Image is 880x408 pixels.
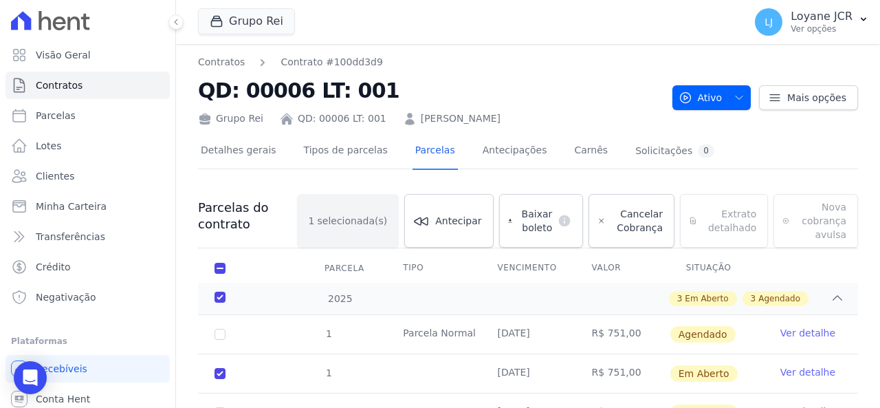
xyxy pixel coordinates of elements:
[435,214,481,228] span: Antecipar
[318,214,388,228] span: selecionada(s)
[5,193,170,220] a: Minha Carteira
[780,326,835,340] a: Ver detalhe
[670,365,738,382] span: Em Aberto
[787,91,846,105] span: Mais opções
[481,354,575,393] td: [DATE]
[791,23,852,34] p: Ver opções
[685,292,728,305] span: Em Aberto
[324,367,332,378] span: 1
[309,214,315,228] span: 1
[481,315,575,354] td: [DATE]
[575,315,670,354] td: R$ 751,00
[751,292,756,305] span: 3
[5,162,170,190] a: Clientes
[780,365,835,379] a: Ver detalhe
[588,194,674,248] a: Cancelar Cobrança
[758,292,800,305] span: Agendado
[214,329,225,340] input: default
[5,72,170,99] a: Contratos
[11,333,164,350] div: Plataformas
[5,102,170,129] a: Parcelas
[480,133,550,170] a: Antecipações
[198,55,383,69] nav: Breadcrumb
[421,111,500,126] a: [PERSON_NAME]
[386,254,481,283] th: Tipo
[5,132,170,160] a: Lotes
[36,109,76,122] span: Parcelas
[308,255,381,282] div: Parcela
[36,169,74,183] span: Clientes
[36,230,105,244] span: Transferências
[698,144,714,158] div: 0
[280,55,382,69] a: Contrato #100dd3d9
[672,85,751,110] button: Ativo
[214,368,225,379] input: default
[635,144,714,158] div: Solicitações
[36,200,107,213] span: Minha Carteira
[759,85,858,110] a: Mais opções
[36,260,71,274] span: Crédito
[412,133,458,170] a: Parcelas
[198,8,295,34] button: Grupo Rei
[14,361,47,394] div: Open Intercom Messenger
[386,315,481,354] td: Parcela Normal
[744,3,880,41] button: LJ Loyane JCR Ver opções
[404,194,493,248] a: Antecipar
[36,290,96,304] span: Negativação
[670,326,736,343] span: Agendado
[198,55,661,69] nav: Breadcrumb
[198,111,263,126] div: Grupo Rei
[198,75,661,106] h2: QD: 00006 LT: 001
[36,48,91,62] span: Visão Geral
[301,133,390,170] a: Tipos de parcelas
[575,354,670,393] td: R$ 751,00
[298,111,386,126] a: QD: 00006 LT: 001
[791,10,852,23] p: Loyane JCR
[36,392,90,406] span: Conta Hent
[5,355,170,383] a: Recebíveis
[764,17,773,27] span: LJ
[5,283,170,311] a: Negativação
[5,253,170,281] a: Crédito
[571,133,610,170] a: Carnês
[198,200,297,233] h3: Parcelas do contrato
[679,85,723,110] span: Ativo
[36,78,82,92] span: Contratos
[677,292,683,305] span: 3
[36,139,62,153] span: Lotes
[670,254,764,283] th: Situação
[632,133,717,170] a: Solicitações0
[481,254,575,283] th: Vencimento
[611,207,663,235] span: Cancelar Cobrança
[5,41,170,69] a: Visão Geral
[36,362,87,376] span: Recebíveis
[575,254,670,283] th: Valor
[5,223,170,250] a: Transferências
[198,55,245,69] a: Contratos
[198,133,279,170] a: Detalhes gerais
[324,328,332,339] span: 1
